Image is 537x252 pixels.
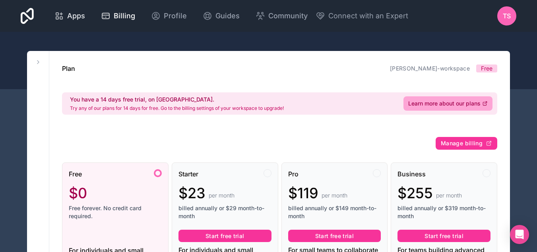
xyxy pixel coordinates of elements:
span: Free forever. No credit card required. [69,204,162,220]
a: Billing [95,7,142,25]
span: per month [436,191,462,199]
button: Connect with an Expert [316,10,408,21]
span: Free [69,169,82,179]
span: Starter [178,169,198,179]
span: $23 [178,185,205,201]
h1: Plan [62,64,75,73]
span: Business [397,169,426,179]
span: billed annually or $149 month-to-month [288,204,381,220]
span: Community [268,10,308,21]
div: Open Intercom Messenger [510,225,529,244]
span: billed annually or $319 month-to-month [397,204,490,220]
a: Community [249,7,314,25]
a: [PERSON_NAME]-workspace [390,65,470,72]
span: Billing [114,10,135,21]
span: Connect with an Expert [328,10,408,21]
span: $119 [288,185,318,201]
span: Guides [215,10,240,21]
a: Learn more about our plans [403,96,492,111]
span: per month [322,191,347,199]
span: Pro [288,169,299,179]
span: per month [209,191,235,199]
button: Start free trial [178,230,271,242]
span: Apps [67,10,85,21]
span: billed annually or $29 month-to-month [178,204,271,220]
h2: You have a 14 days free trial, on [GEOGRAPHIC_DATA]. [70,96,284,104]
button: Start free trial [397,230,490,242]
span: $255 [397,185,433,201]
span: TS [503,11,511,21]
a: Guides [196,7,246,25]
span: Manage billing [441,140,483,147]
span: Free [481,64,492,72]
button: Manage billing [436,137,497,150]
span: Profile [164,10,187,21]
span: Learn more about our plans [408,100,481,107]
button: Start free trial [288,230,381,242]
a: Apps [48,7,91,25]
span: $0 [69,185,87,201]
a: Profile [145,7,193,25]
p: Try any of our plans for 14 days for free. Go to the billing settings of your workspace to upgrade! [70,105,284,111]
